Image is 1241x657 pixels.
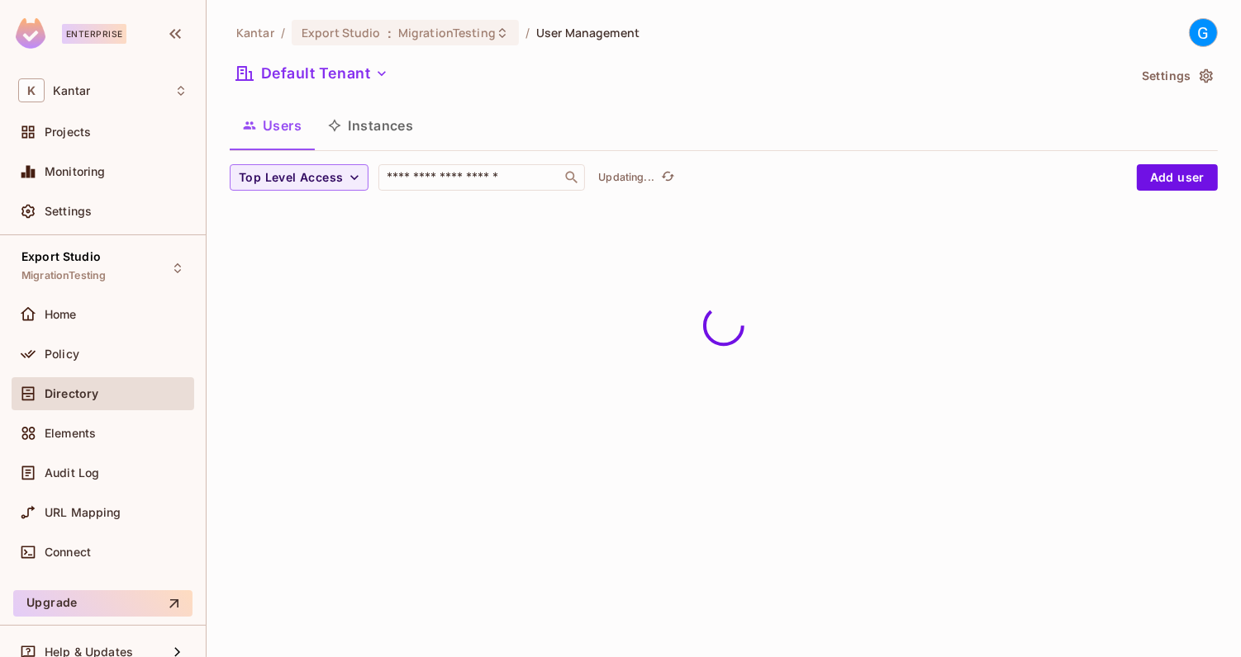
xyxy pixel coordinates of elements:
span: URL Mapping [45,506,121,519]
span: Click to refresh data [654,168,678,187]
span: Home [45,308,77,321]
span: the active workspace [236,25,274,40]
div: G [1189,18,1218,47]
button: Default Tenant [230,60,395,87]
button: refresh [658,168,678,187]
button: Upgrade [13,590,193,617]
span: MigrationTesting [21,269,106,282]
span: Export Studio [21,250,101,263]
button: Top Level Access [230,164,368,191]
span: Top Level Access [239,168,343,188]
span: Projects [45,125,91,139]
span: Elements [45,427,96,440]
li: / [525,25,530,40]
span: : [387,26,392,40]
span: Export Studio [302,25,381,40]
span: refresh [661,169,675,186]
button: Users [230,105,315,146]
div: Enterprise [62,24,126,44]
span: Settings [45,205,92,218]
span: Connect [45,546,91,559]
span: Policy [45,347,79,361]
span: Workspace: Kantar [53,84,90,97]
span: Directory [45,387,98,400]
span: MigrationTesting [398,25,496,40]
span: K [18,78,45,102]
button: Add user [1137,164,1218,191]
img: SReyMgAAAABJRU5ErkJggg== [16,18,45,49]
button: Settings [1135,63,1218,89]
span: User Management [536,25,640,40]
p: Updating... [598,171,654,184]
span: Audit Log [45,466,99,480]
span: Monitoring [45,165,106,178]
li: / [281,25,285,40]
button: Instances [315,105,426,146]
